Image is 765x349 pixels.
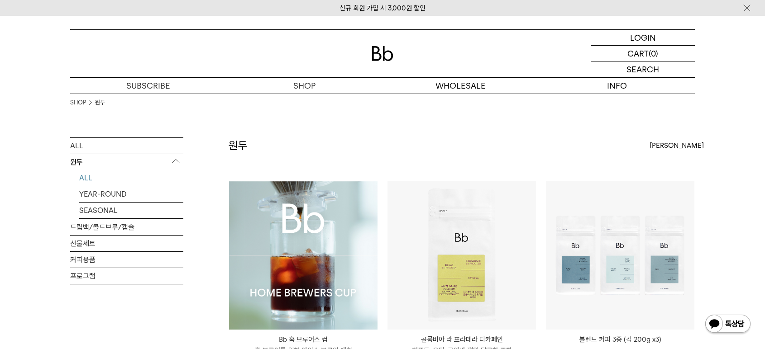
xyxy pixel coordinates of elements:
[382,78,539,94] p: WHOLESALE
[70,98,86,107] a: SHOP
[591,30,695,46] a: LOGIN
[226,78,382,94] a: SHOP
[79,170,183,186] a: ALL
[95,98,105,107] a: 원두
[546,181,694,330] img: 블렌드 커피 3종 (각 200g x3)
[70,219,183,235] a: 드립백/콜드브루/캡슐
[229,181,378,330] a: Bb 홈 브루어스 컵
[339,4,426,12] a: 신규 회원 가입 시 3,000원 할인
[372,46,393,61] img: 로고
[627,46,649,61] p: CART
[229,181,378,330] img: 1000001223_add2_021.jpg
[70,138,183,154] a: ALL
[387,181,536,330] img: 콜롬비아 라 프라데라 디카페인
[591,46,695,61] a: CART (0)
[70,154,183,170] p: 원두
[630,30,656,45] p: LOGIN
[70,236,183,251] a: 선물세트
[70,78,226,94] a: SUBSCRIBE
[70,252,183,268] a: 커피용품
[229,334,378,345] p: Bb 홈 브루어스 컵
[387,334,536,345] p: 콜롬비아 라 프라데라 디카페인
[539,78,695,94] p: INFO
[79,186,183,202] a: YEAR-ROUND
[70,268,183,284] a: 프로그램
[79,203,183,218] a: SEASONAL
[626,61,659,77] p: SEARCH
[546,334,694,345] a: 블렌드 커피 3종 (각 200g x3)
[650,140,704,151] span: [PERSON_NAME]
[704,314,751,335] img: 카카오톡 채널 1:1 채팅 버튼
[649,46,658,61] p: (0)
[229,138,248,153] h2: 원두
